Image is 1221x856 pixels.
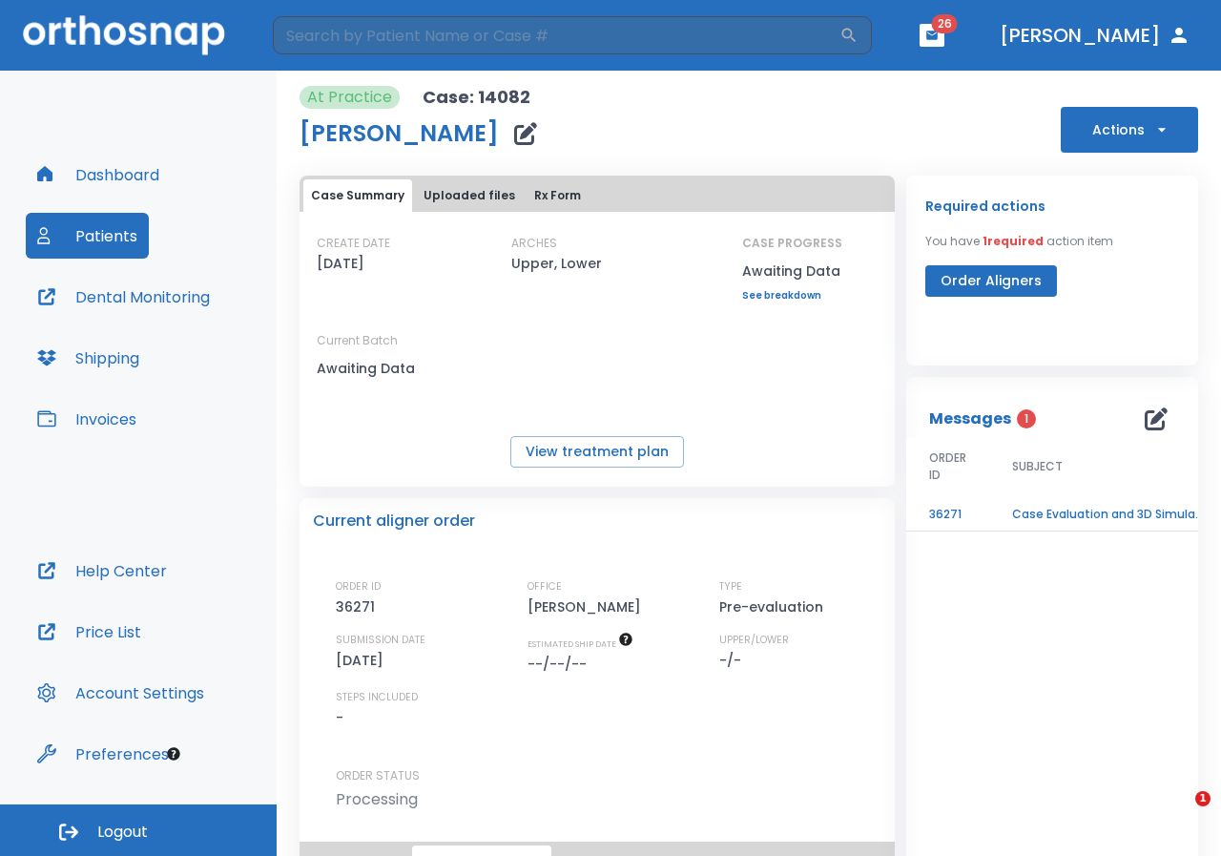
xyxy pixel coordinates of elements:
span: SUBJECT [1012,458,1063,475]
p: --/--/-- [528,653,593,676]
p: [PERSON_NAME] [528,595,648,618]
a: See breakdown [742,290,842,302]
p: Messages [929,407,1011,430]
p: OFFICE [528,578,562,595]
button: Account Settings [26,670,216,716]
span: Logout [97,822,148,843]
span: ORDER ID [929,449,966,484]
p: CREATE DATE [317,235,390,252]
p: 36271 [336,595,382,618]
p: Current aligner order [313,510,475,532]
button: Price List [26,609,153,655]
p: TYPE [719,578,742,595]
p: - [336,706,343,729]
div: Tooltip anchor [165,745,182,762]
p: Awaiting Data [317,357,488,380]
button: Help Center [26,548,178,594]
span: 1 [1017,409,1036,428]
p: SUBMISSION DATE [336,632,425,649]
p: At Practice [307,86,392,109]
p: Required actions [925,195,1045,218]
p: -/- [719,649,748,672]
p: ORDER ID [336,578,381,595]
h1: [PERSON_NAME] [300,122,499,145]
p: You have action item [925,233,1113,250]
p: ORDER STATUS [336,767,881,784]
div: tabs [303,179,891,212]
button: Dental Monitoring [26,274,221,320]
button: Invoices [26,396,148,442]
td: 36271 [906,498,989,532]
p: Case: 14082 [423,86,530,109]
span: The date will be available after approving treatment plan [528,637,633,650]
button: Case Summary [303,179,412,212]
button: [PERSON_NAME] [992,18,1198,52]
span: 26 [932,14,958,33]
button: Order Aligners [925,265,1057,297]
span: 1 required [983,233,1044,249]
button: Rx Form [527,179,589,212]
p: Awaiting Data [742,260,842,282]
iframe: Intercom live chat [1156,791,1202,837]
p: CASE PROGRESS [742,235,842,252]
p: Processing [336,788,418,811]
button: Actions [1061,107,1198,153]
img: Orthosnap [23,15,225,54]
p: ARCHES [511,235,557,252]
p: [DATE] [336,649,390,672]
p: STEPS INCLUDED [336,689,418,706]
input: Search by Patient Name or Case # [273,16,839,54]
button: Shipping [26,335,151,381]
button: Preferences [26,731,180,777]
p: UPPER/LOWER [719,632,789,649]
p: Pre-evaluation [719,595,830,618]
p: Current Batch [317,332,488,349]
button: Uploaded files [416,179,523,212]
p: Upper, Lower [511,252,602,275]
span: 1 [1195,791,1211,806]
button: Dashboard [26,152,171,198]
p: [DATE] [317,252,364,275]
button: View treatment plan [510,436,684,468]
button: Patients [26,213,149,259]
